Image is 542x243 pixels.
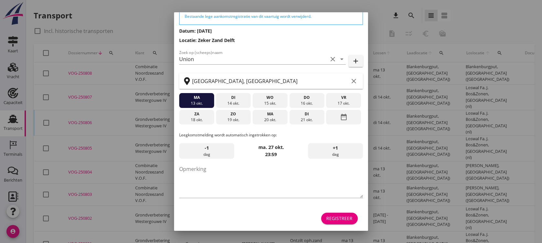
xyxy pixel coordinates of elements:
div: ma [254,111,286,117]
strong: 23:59 [265,151,277,157]
div: dag [308,143,363,159]
div: zo [217,111,249,117]
i: date_range [340,111,347,123]
div: 16 okt. [291,100,323,106]
i: add [352,57,360,65]
div: 17 okt. [328,100,359,106]
textarea: Opmerking [179,164,363,198]
button: Registreer [321,213,358,224]
div: Bestaande lege aankomstregistratie van dit vaartuig wordt verwijderd. [185,14,357,19]
span: +1 [333,144,338,152]
div: ma [181,95,212,100]
div: wo [254,95,286,100]
div: 21 okt. [291,117,323,123]
div: 14 okt. [217,100,249,106]
span: -1 [205,144,209,152]
div: 13 okt. [181,100,212,106]
div: 20 okt. [254,117,286,123]
div: di [291,111,323,117]
div: do [291,95,323,100]
div: 19 okt. [217,117,249,123]
h3: Datum: [DATE] [179,27,363,34]
div: di [217,95,249,100]
div: Registreer [326,215,352,222]
i: clear [350,77,358,85]
p: Leegkomstmelding wordt automatisch ingetrokken op: [179,132,363,138]
div: za [181,111,212,117]
div: vr [328,95,359,100]
div: dag [179,143,234,159]
input: Zoek op terminal of plaats [192,76,349,86]
input: Zoek op (scheeps)naam [179,54,328,64]
div: 18 okt. [181,117,212,123]
strong: ma. 27 okt. [258,144,284,150]
i: clear [329,55,337,63]
i: arrow_drop_down [338,55,346,63]
h3: Locatie: Zeker Zand Delft [179,37,363,44]
div: 15 okt. [254,100,286,106]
